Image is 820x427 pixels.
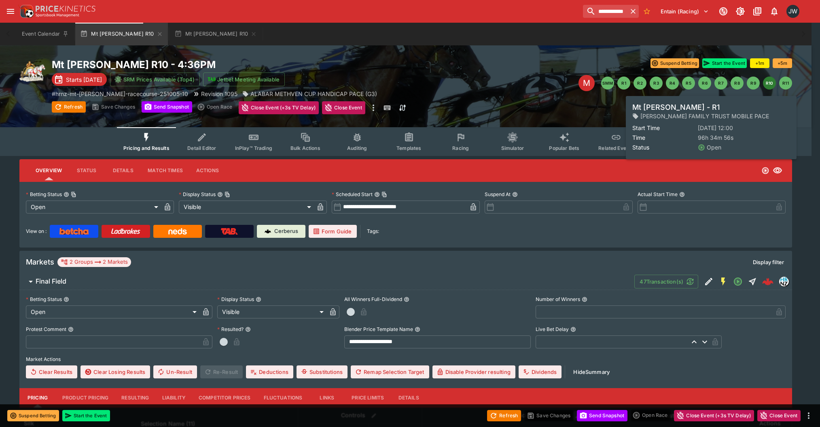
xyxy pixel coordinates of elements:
[784,2,802,20] button: Jayden Wyke
[26,296,62,303] p: Betting Status
[750,4,765,19] button: Documentation
[631,410,671,421] div: split button
[656,5,714,18] button: Select Tenant
[203,73,285,86] button: Jetbet Meeting Available
[217,326,244,333] p: Resulted?
[179,201,314,213] div: Visible
[81,365,150,378] button: Clear Losing Results
[52,90,188,98] p: Copy To Clipboard
[61,257,128,267] div: 2 Groups 2 Markets
[750,58,769,68] button: +1m
[601,77,614,90] button: SMM
[195,101,235,113] div: split button
[687,104,709,112] p: Overtype
[536,326,569,333] p: Live Bet Delay
[322,101,365,114] button: Close Event
[701,274,716,289] button: Edit Detail
[142,101,192,113] button: Send Snapshot
[156,388,192,408] button: Liability
[767,4,782,19] button: Notifications
[168,228,186,235] img: Neds
[536,296,580,303] p: Number of Winners
[757,410,801,421] button: Close Event
[390,388,427,408] button: Details
[344,296,402,303] p: All Winners Full-Dividend
[779,77,792,90] button: R11
[115,388,155,408] button: Resulting
[682,77,695,90] button: R5
[702,58,747,68] button: Start the Event
[601,77,792,90] nav: pagination navigation
[110,73,200,86] button: SRM Prices Available (Top4)
[367,225,379,238] label: Tags:
[26,326,66,333] p: Protest Comment
[640,5,653,18] button: No Bookmarks
[29,161,68,180] button: Overview
[26,191,62,198] p: Betting Status
[577,410,627,421] button: Send Snapshot
[748,256,789,269] button: Display filter
[396,145,421,151] span: Templates
[716,4,731,19] button: Connected to PK
[250,90,377,98] p: ALABAR METHVEN CUP HANDICAP PACE (G3)
[153,365,197,378] span: Un-Result
[36,277,66,286] h6: Final Field
[780,277,788,286] img: hrnz
[141,161,189,180] button: Match Times
[235,145,272,151] span: InPlay™ Trading
[452,145,469,151] span: Racing
[763,77,776,90] button: R10
[26,305,199,318] div: Open
[731,77,744,90] button: R8
[117,127,695,156] div: Event type filters
[111,228,140,235] img: Ladbrokes
[7,410,59,421] button: Suspend Betting
[638,191,678,198] p: Actual Start Time
[26,201,161,213] div: Open
[56,388,115,408] button: Product Pricing
[598,145,634,151] span: Related Events
[762,276,773,287] img: logo-cerberus--red.svg
[698,77,711,90] button: R6
[731,274,745,289] button: Open
[297,365,347,378] button: Substitutions
[347,145,367,151] span: Auditing
[3,4,18,19] button: open drawer
[201,90,237,98] p: Revision 1095
[578,75,595,91] div: Edit Meeting
[26,225,47,238] label: View on :
[381,192,387,197] button: Copy To Clipboard
[650,77,663,90] button: R3
[123,145,170,151] span: Pricing and Results
[225,192,230,197] button: Copy To Clipboard
[189,161,226,180] button: Actions
[674,410,754,421] button: Close Event (+3s TV Delay)
[26,353,786,365] label: Market Actions
[432,365,515,378] button: Disable Provider resulting
[351,365,429,378] button: Remap Selection Target
[200,365,243,378] span: Re-Result
[568,365,614,378] button: HideSummary
[18,3,34,19] img: PriceKinetics Logo
[519,365,561,378] button: Dividends
[345,388,390,408] button: Price Limits
[786,5,799,18] div: Jayden Wyke
[170,23,262,45] button: Mt [PERSON_NAME] R10
[714,77,727,90] button: R7
[344,326,413,333] p: Blender Price Template Name
[773,58,792,68] button: +5m
[71,192,76,197] button: Copy To Clipboard
[265,228,271,235] img: Cerberus
[648,145,688,151] span: System Controls
[17,23,74,45] button: Event Calendar
[59,228,89,235] img: Betcha
[242,90,377,98] div: ALABAR METHVEN CUP HANDICAP PACE (G3)
[716,274,731,289] button: SGM Enabled
[666,77,679,90] button: R4
[52,58,422,71] h2: Copy To Clipboard
[187,145,216,151] span: Detail Editor
[733,4,748,19] button: Toggle light/dark mode
[217,305,327,318] div: Visible
[549,145,579,151] span: Popular Bets
[36,13,79,17] img: Sportsbook Management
